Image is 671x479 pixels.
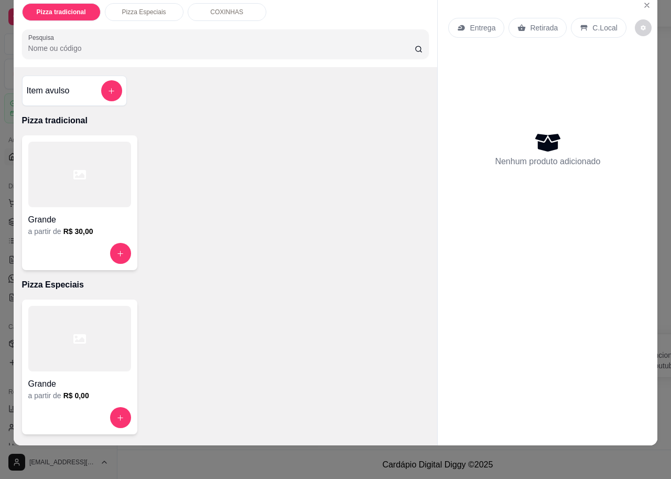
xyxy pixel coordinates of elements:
[530,23,558,33] p: Retirada
[63,226,93,237] h6: R$ 30,00
[28,226,131,237] div: a partir de
[63,390,89,401] h6: R$ 0,00
[495,155,600,168] p: Nenhum produto adicionado
[101,80,122,101] button: add-separate-item
[470,23,495,33] p: Entrega
[27,84,70,97] h4: Item avulso
[22,114,429,127] p: Pizza tradicional
[122,8,166,16] p: Pizza Especiais
[28,43,415,54] input: Pesquisa
[28,390,131,401] div: a partir de
[110,407,131,428] button: increase-product-quantity
[28,214,131,226] h4: Grande
[28,378,131,390] h4: Grande
[22,443,429,455] p: COXINHAS
[592,23,617,33] p: C.Local
[28,33,58,42] label: Pesquisa
[22,279,429,291] p: Pizza Especiais
[110,243,131,264] button: increase-product-quantity
[37,8,86,16] p: Pizza tradicional
[210,8,243,16] p: COXINHAS
[635,19,652,36] button: decrease-product-quantity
